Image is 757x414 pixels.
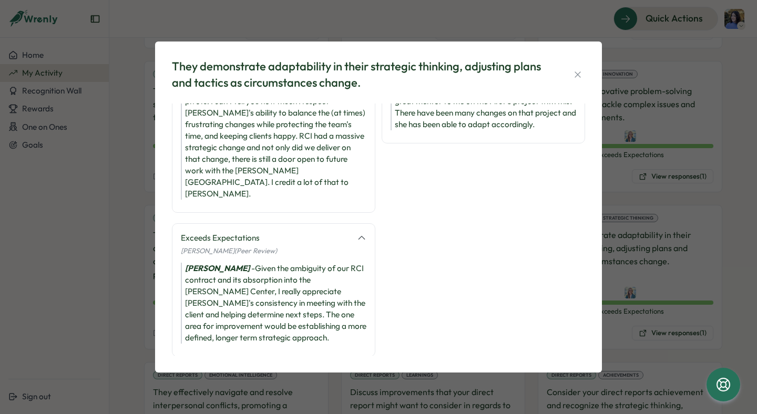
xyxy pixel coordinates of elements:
span: [PERSON_NAME] (Peer Review) [181,246,277,255]
div: - [PERSON_NAME] has been a great mentor to me on the First 5 project with this. There have been m... [391,84,576,130]
div: Exceeds Expectations [181,232,351,244]
i: [PERSON_NAME] [185,263,250,273]
div: - All of our clients have so many pivots! I can't tell you how much I respect [PERSON_NAME]'s abi... [181,84,366,200]
div: They demonstrate adaptability in their strategic thinking, adjusting plans and tactics as circums... [172,58,545,91]
div: - Given the ambiguity of our RCI contract and its absorption into the [PERSON_NAME] Center, I rea... [181,263,366,344]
